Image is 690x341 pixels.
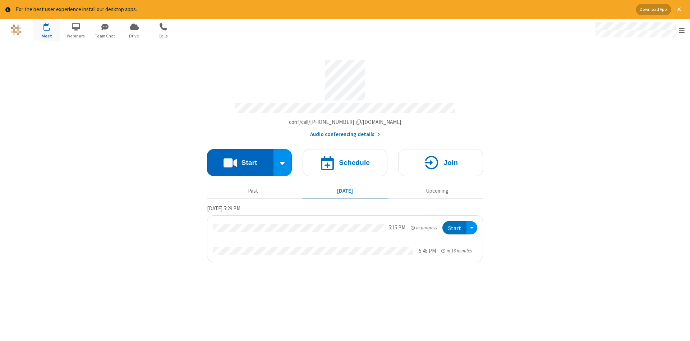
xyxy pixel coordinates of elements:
[636,4,671,15] button: Download App
[63,33,89,39] span: Webinars
[303,149,387,176] button: Schedule
[447,248,472,254] span: in 16 minutes
[411,224,437,231] em: in progress
[207,149,273,176] button: Start
[207,54,483,138] section: Account details
[11,24,22,35] img: QA Selenium DO NOT DELETE OR CHANGE
[419,247,436,255] div: 5:45 PM
[443,159,458,166] h4: Join
[394,184,480,198] button: Upcoming
[210,184,296,198] button: Past
[121,33,148,39] span: Drive
[339,159,370,166] h4: Schedule
[49,23,53,28] div: 1
[398,149,483,176] button: Join
[16,5,631,14] div: For the best user experience install our desktop apps.
[33,33,60,39] span: Meet
[3,19,29,41] button: Logo
[92,33,119,39] span: Team Chat
[310,130,380,139] button: Audio conferencing details
[442,221,466,234] button: Start
[289,118,401,126] button: Copy my meeting room linkCopy my meeting room link
[302,184,388,198] button: [DATE]
[289,118,401,125] span: Copy my meeting room link
[241,159,257,166] h4: Start
[673,4,685,15] button: Close alert
[207,204,483,262] section: Today's Meetings
[150,33,177,39] span: Calls
[207,205,240,212] span: [DATE] 5:29 PM
[466,221,477,234] div: Open menu
[273,149,292,176] div: Start conference options
[672,322,685,336] iframe: Chat
[388,224,405,232] div: 5:15 PM
[589,19,690,41] div: Open menu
